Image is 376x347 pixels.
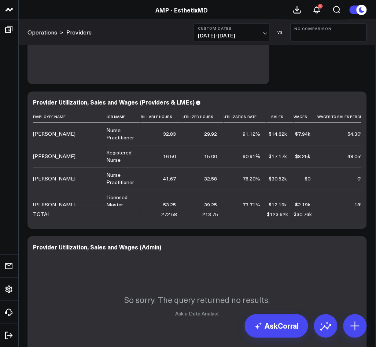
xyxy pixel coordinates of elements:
div: 272.58 [161,211,177,218]
a: AMP - EsthetixMD [155,6,208,14]
th: Job Name [106,111,141,123]
th: Wages [294,111,317,123]
button: Custom Dates[DATE]-[DATE] [194,24,270,41]
div: [PERSON_NAME] [33,131,75,138]
div: 32.58 [204,175,217,183]
div: $30.76k [294,211,312,218]
a: Providers [66,29,92,37]
div: > [27,29,63,37]
a: Ask a Data Analyst [176,310,219,317]
b: Custom Dates [198,26,266,31]
b: No Comparison [295,27,363,31]
div: 39.25 [204,201,217,209]
div: [PERSON_NAME] [33,175,75,183]
div: Nurse Practitioner [106,127,134,142]
th: Wages To Sales Percent [317,111,372,123]
div: 15.00 [204,153,217,160]
div: $0 [305,175,311,183]
div: $30.52k [269,175,287,183]
span: [DATE] - [DATE] [198,33,266,39]
div: 16.50 [163,153,176,160]
div: Registered Nurse [106,149,134,164]
th: Utilization Rate [224,111,267,123]
a: Operations [27,29,57,37]
div: Provider Utilization, Sales and Wages (Admin) [33,243,161,251]
button: No Comparison [291,24,367,41]
div: $7.94k [295,131,311,138]
div: Licensed Master Esthetician [106,194,134,216]
th: Employee Name [33,111,106,123]
div: $8.25k [295,153,311,160]
div: 53.25 [163,201,176,209]
div: $2.19k [295,201,311,209]
div: $123.62k [267,211,288,218]
div: [PERSON_NAME] [33,201,75,209]
div: 0% [358,175,365,183]
th: Billable Hours [141,111,183,123]
div: 32.83 [163,131,176,138]
div: $17.17k [269,153,287,160]
div: 91.12% [243,131,260,138]
a: Log Out [2,329,16,342]
div: Nurse Practitioner [106,172,134,186]
div: 48.05% [348,153,365,160]
div: TOTAL [33,211,50,218]
div: 90.91% [243,153,260,160]
a: AskCorral [245,314,308,338]
div: $14.62k [269,131,287,138]
p: So sorry. The query returned no results. [125,295,270,306]
div: VS [274,30,287,35]
div: $12.19k [269,201,287,209]
div: 2 [318,4,323,9]
div: 41.67 [163,175,176,183]
div: 29.92 [204,131,217,138]
th: Utilized Hours [183,111,224,123]
th: Sales [267,111,294,123]
div: [PERSON_NAME] [33,153,75,160]
div: 78.20% [243,175,260,183]
div: 213.75 [202,211,218,218]
div: 18% [355,201,365,209]
div: 54.30% [348,131,365,138]
div: 73.71% [243,201,260,209]
div: Provider Utilization, Sales and Wages (Providers & LMEs) [33,98,195,106]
